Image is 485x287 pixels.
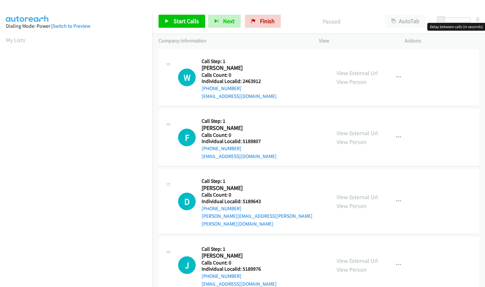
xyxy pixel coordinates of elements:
[202,178,325,184] h5: Call Step: 1
[178,256,196,274] div: The call is yet to be attempted
[260,17,275,25] span: Finish
[476,15,479,24] div: 0
[202,153,277,159] a: [EMAIL_ADDRESS][DOMAIN_NAME]
[337,129,378,137] a: View External Url
[159,37,307,45] p: Company Information
[337,266,367,273] a: View Person
[202,246,277,252] h5: Call Step: 1
[178,69,196,86] h1: W
[159,15,205,28] a: Start Calls
[178,69,196,86] div: The call is yet to be attempted
[245,15,281,28] a: Finish
[319,37,393,45] p: View
[202,273,241,279] a: [PHONE_NUMBER]
[178,193,196,210] div: The call is yet to be attempted
[202,132,277,138] h5: Calls Count: 0
[178,129,196,146] h1: F
[6,36,25,44] a: My Lists
[202,118,277,124] h5: Call Step: 1
[202,124,276,132] h2: [PERSON_NAME]
[202,252,276,260] h2: [PERSON_NAME]
[202,138,277,145] h5: Individual Localid: 5189807
[202,64,276,72] h2: [PERSON_NAME]
[202,85,241,91] a: [PHONE_NUMBER]
[202,281,277,287] a: [EMAIL_ADDRESS][DOMAIN_NAME]
[202,192,325,198] h5: Calls Count: 0
[202,184,276,192] h2: [PERSON_NAME]
[337,193,378,201] a: View External Url
[208,15,241,28] button: Next
[202,198,325,205] h5: Individual Localid: 5189643
[337,138,367,146] a: View Person
[290,17,373,26] p: Paused
[202,78,277,85] h5: Individual Localid: 2463912
[178,129,196,146] div: The call is yet to be attempted
[202,93,277,99] a: [EMAIL_ADDRESS][DOMAIN_NAME]
[202,205,241,212] a: [PHONE_NUMBER]
[174,17,199,25] span: Start Calls
[178,256,196,274] h1: J
[53,23,90,29] a: Switch to Preview
[337,257,378,264] a: View External Url
[202,145,241,151] a: [PHONE_NUMBER]
[337,202,367,210] a: View Person
[178,193,196,210] h1: D
[202,58,277,65] h5: Call Step: 1
[337,78,367,86] a: View Person
[202,213,312,227] a: [PERSON_NAME][EMAIL_ADDRESS][PERSON_NAME][PERSON_NAME][DOMAIN_NAME]
[6,22,147,30] div: Dialing Mode: Power |
[202,266,277,272] h5: Individual Localid: 5189976
[202,260,277,266] h5: Calls Count: 0
[405,37,479,45] p: Actions
[385,15,426,28] button: AutoTab
[223,17,235,25] span: Next
[337,69,378,77] a: View External Url
[202,72,277,78] h5: Calls Count: 0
